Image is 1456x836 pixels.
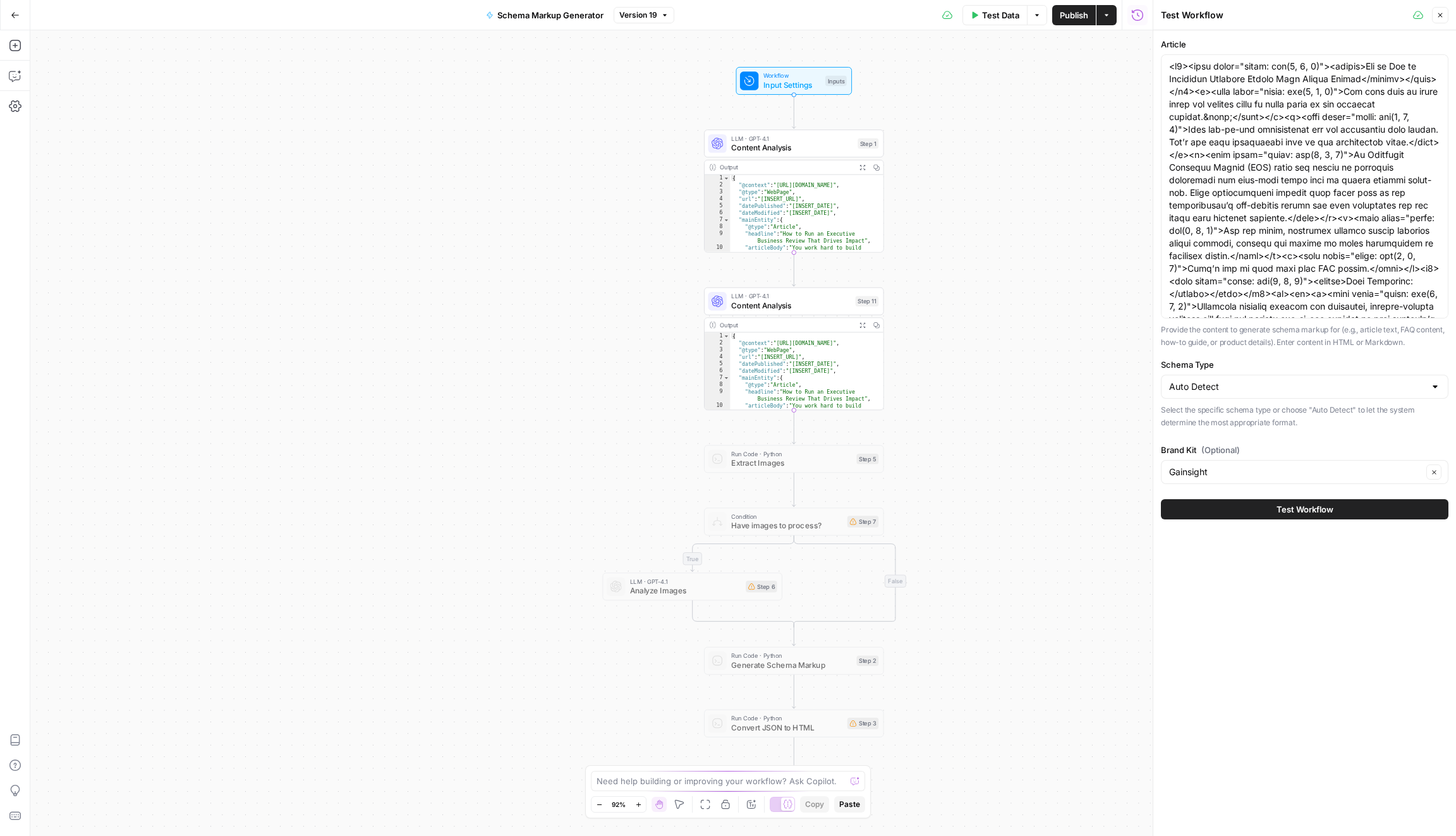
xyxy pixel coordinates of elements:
[1060,9,1088,21] span: Publish
[731,651,852,660] span: Run Code · Python
[705,360,730,367] div: 5
[705,224,730,231] div: 8
[723,332,729,339] span: Toggle code folding, rows 1 through 21
[704,772,883,800] div: Single OutputOutputEnd
[1201,444,1240,456] span: (Optional)
[794,535,895,627] g: Edge from step_7 to step_7-conditional-end
[704,647,883,675] div: Run Code · PythonGenerate Schema MarkupStep 2
[800,796,829,813] button: Copy
[731,300,851,311] span: Content Analysis
[720,320,852,330] div: Output
[723,175,729,182] span: Toggle code folding, rows 1 through 21
[497,9,604,21] span: Schema Markup Generator
[705,381,730,388] div: 8
[1161,358,1448,371] label: Schema Type
[1169,466,1423,478] input: Gainsight
[792,624,796,646] g: Edge from step_7-conditional-end to step_2
[792,674,796,708] g: Edge from step_2 to step_3
[731,449,852,459] span: Run Code · Python
[731,291,851,301] span: LLM · GPT-4.1
[839,799,860,810] span: Paste
[704,445,883,473] div: Run Code · PythonExtract ImagesStep 5
[1169,380,1425,393] input: Auto Detect
[731,520,842,531] span: Have images to process?
[834,796,865,813] button: Paste
[731,133,853,143] span: LLM · GPT-4.1
[705,231,730,245] div: 9
[720,162,852,172] div: Output
[858,138,878,149] div: Step 1
[805,799,824,810] span: Copy
[705,388,730,402] div: 9
[704,67,883,95] div: WorkflowInput SettingsInputs
[705,196,730,203] div: 4
[1161,38,1448,51] label: Article
[847,718,879,729] div: Step 3
[723,374,729,381] span: Toggle code folding, rows 7 through 20
[705,189,730,196] div: 3
[614,7,674,23] button: Version 19
[691,535,794,572] g: Edge from step_7 to step_6
[792,737,796,771] g: Edge from step_3 to end
[847,516,879,527] div: Step 7
[731,713,842,723] span: Run Code · Python
[1161,444,1448,456] label: Brand Kit
[704,710,883,737] div: Run Code · PythonConvert JSON to HTMLStep 3
[705,175,730,182] div: 1
[705,353,730,360] div: 4
[705,346,730,353] div: 3
[731,457,852,469] span: Extract Images
[982,9,1019,21] span: Test Data
[705,210,730,217] div: 6
[731,512,842,521] span: Condition
[630,577,741,586] span: LLM · GPT-4.1
[478,5,611,25] button: Schema Markup Generator
[856,655,878,666] div: Step 2
[705,182,730,189] div: 2
[731,722,842,733] span: Convert JSON to HTML
[723,217,729,224] span: Toggle code folding, rows 7 through 20
[731,659,852,670] span: Generate Schema Markup
[630,585,741,596] span: Analyze Images
[792,252,796,286] g: Edge from step_1 to step_11
[825,76,847,87] div: Inputs
[1161,404,1448,428] p: Select the specific schema type or choose "Auto Detect" to let the system determine the most appr...
[792,94,796,128] g: Edge from start to step_1
[619,9,657,21] span: Version 19
[612,799,626,809] span: 92%
[1161,499,1448,519] button: Test Workflow
[705,203,730,210] div: 5
[704,130,883,253] div: LLM · GPT-4.1Content AnalysisStep 1Output{ "@context":"[URL][DOMAIN_NAME]", "@type":"WebPage", "u...
[705,339,730,346] div: 2
[1277,503,1333,516] span: Test Workflow
[1161,324,1448,348] p: Provide the content to generate schema markup for (e.g., article text, FAQ content, how-to guide,...
[705,402,730,541] div: 10
[705,367,730,374] div: 6
[731,142,853,153] span: Content Analysis
[856,454,878,464] div: Step 5
[704,288,883,411] div: LLM · GPT-4.1Content AnalysisStep 11Output{ "@context":"[URL][DOMAIN_NAME]", "@type":"WebPage", "...
[602,572,782,600] div: LLM · GPT-4.1Analyze ImagesStep 6
[704,507,883,535] div: ConditionHave images to process?Step 7
[693,600,794,627] g: Edge from step_6 to step_7-conditional-end
[792,473,796,507] g: Edge from step_5 to step_7
[763,71,821,80] span: Workflow
[746,581,777,592] div: Step 6
[705,217,730,224] div: 7
[792,410,796,444] g: Edge from step_11 to step_5
[705,374,730,381] div: 7
[962,5,1027,25] button: Test Data
[763,79,821,90] span: Input Settings
[856,296,879,306] div: Step 11
[1052,5,1096,25] button: Publish
[705,332,730,339] div: 1
[705,245,730,384] div: 10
